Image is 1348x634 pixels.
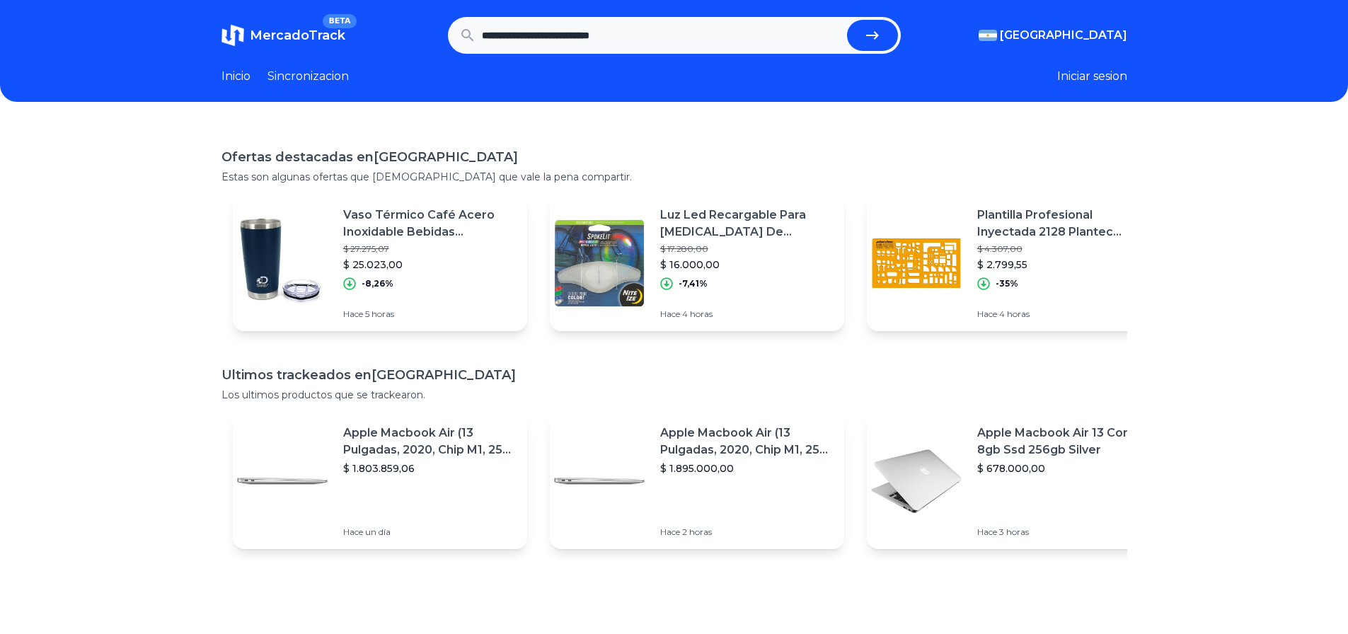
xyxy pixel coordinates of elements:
[996,278,1018,289] p: -35%
[977,461,1150,475] p: $ 678.000,00
[233,432,332,531] img: Featured image
[867,214,966,313] img: Featured image
[233,214,332,313] img: Featured image
[660,309,833,320] p: Hace 4 horas
[977,207,1150,241] p: Plantilla Profesional Inyectada 2128 Plantec Cocina Lavadero
[550,432,649,531] img: Featured image
[343,207,516,241] p: Vaso Térmico Café Acero Inoxidable Bebidas Discovery
[233,195,527,331] a: Featured imageVaso Térmico Café Acero Inoxidable Bebidas Discovery$ 27.275,07$ 25.023,00-8,26%Hac...
[343,425,516,459] p: Apple Macbook Air (13 Pulgadas, 2020, Chip M1, 256 Gb De Ssd, 8 Gb De Ram) - Plata
[660,461,833,475] p: $ 1.895.000,00
[1000,27,1127,44] span: [GEOGRAPHIC_DATA]
[979,27,1127,44] button: [GEOGRAPHIC_DATA]
[221,388,1127,402] p: Los ultimos productos que se trackearon.
[250,28,345,43] span: MercadoTrack
[550,214,649,313] img: Featured image
[221,365,1127,385] h1: Ultimos trackeados en [GEOGRAPHIC_DATA]
[550,195,844,331] a: Featured imageLuz Led Recargable Para [MEDICAL_DATA] De Bicicletas. Nite Ize.$ 17.280,00$ 16.000,...
[221,170,1127,184] p: Estas son algunas ofertas que [DEMOGRAPHIC_DATA] que vale la pena compartir.
[867,413,1161,549] a: Featured imageApple Macbook Air 13 Core I5 8gb Ssd 256gb Silver$ 678.000,00Hace 3 horas
[660,526,833,538] p: Hace 2 horas
[323,14,356,28] span: BETA
[660,243,833,255] p: $ 17.280,00
[343,243,516,255] p: $ 27.275,07
[867,432,966,531] img: Featured image
[221,24,244,47] img: MercadoTrack
[977,309,1150,320] p: Hace 4 horas
[867,195,1161,331] a: Featured imagePlantilla Profesional Inyectada 2128 Plantec Cocina Lavadero$ 4.307,00$ 2.799,55-35...
[679,278,708,289] p: -7,41%
[221,147,1127,167] h1: Ofertas destacadas en [GEOGRAPHIC_DATA]
[343,258,516,272] p: $ 25.023,00
[550,413,844,549] a: Featured imageApple Macbook Air (13 Pulgadas, 2020, Chip M1, 256 Gb De Ssd, 8 Gb De Ram) - Plata$...
[977,425,1150,459] p: Apple Macbook Air 13 Core I5 8gb Ssd 256gb Silver
[343,526,516,538] p: Hace un día
[233,413,527,549] a: Featured imageApple Macbook Air (13 Pulgadas, 2020, Chip M1, 256 Gb De Ssd, 8 Gb De Ram) - Plata$...
[362,278,393,289] p: -8,26%
[343,461,516,475] p: $ 1.803.859,06
[221,68,250,85] a: Inicio
[267,68,349,85] a: Sincronizacion
[660,207,833,241] p: Luz Led Recargable Para [MEDICAL_DATA] De Bicicletas. Nite Ize.
[977,526,1150,538] p: Hace 3 horas
[660,425,833,459] p: Apple Macbook Air (13 Pulgadas, 2020, Chip M1, 256 Gb De Ssd, 8 Gb De Ram) - Plata
[1057,68,1127,85] button: Iniciar sesion
[977,243,1150,255] p: $ 4.307,00
[979,30,997,41] img: Argentina
[221,24,345,47] a: MercadoTrackBETA
[977,258,1150,272] p: $ 2.799,55
[660,258,833,272] p: $ 16.000,00
[343,309,516,320] p: Hace 5 horas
